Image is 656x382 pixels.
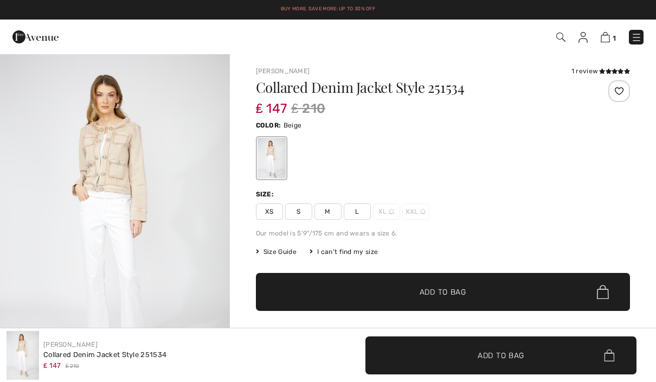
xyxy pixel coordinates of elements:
[66,362,79,371] span: ₤ 210
[389,209,394,214] img: ring-m.svg
[256,67,310,75] a: [PERSON_NAME]
[43,361,61,370] span: ₤ 147
[257,138,285,179] div: Beige
[256,189,276,199] div: Size:
[373,203,400,220] span: XL
[478,349,524,361] span: Add to Bag
[291,99,325,118] span: ₤ 210
[597,285,609,299] img: Bag.svg
[604,349,614,361] img: Bag.svg
[43,349,166,360] div: Collared Denim Jacket Style 251534
[344,203,371,220] span: L
[571,66,630,76] div: 1 review
[256,122,281,129] span: Color:
[256,247,297,257] span: Size Guide
[578,32,588,43] img: My Info
[601,30,616,43] a: 1
[556,33,565,42] img: Search
[256,90,287,116] span: ₤ 147
[12,26,59,48] img: 1ère Avenue
[7,331,39,380] img: Collared Denim Jacket Style 251534
[256,203,283,220] span: XS
[613,34,616,42] span: 1
[420,209,426,214] img: ring-m.svg
[256,80,568,94] h1: Collared Denim Jacket Style 251534
[402,203,429,220] span: XXL
[284,122,302,129] span: Beige
[601,32,610,42] img: Shopping Bag
[256,228,631,238] div: Our model is 5'9"/175 cm and wears a size 6.
[310,247,378,257] div: I can't find my size
[281,6,375,11] a: Buy More. Save More: Up to 30% Off
[420,286,466,298] span: Add to Bag
[256,273,631,311] button: Add to Bag
[631,32,642,43] img: Menu
[285,203,312,220] span: S
[43,341,98,348] a: [PERSON_NAME]
[314,203,342,220] span: M
[365,336,636,374] button: Add to Bag
[12,31,59,41] a: 1ère Avenue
